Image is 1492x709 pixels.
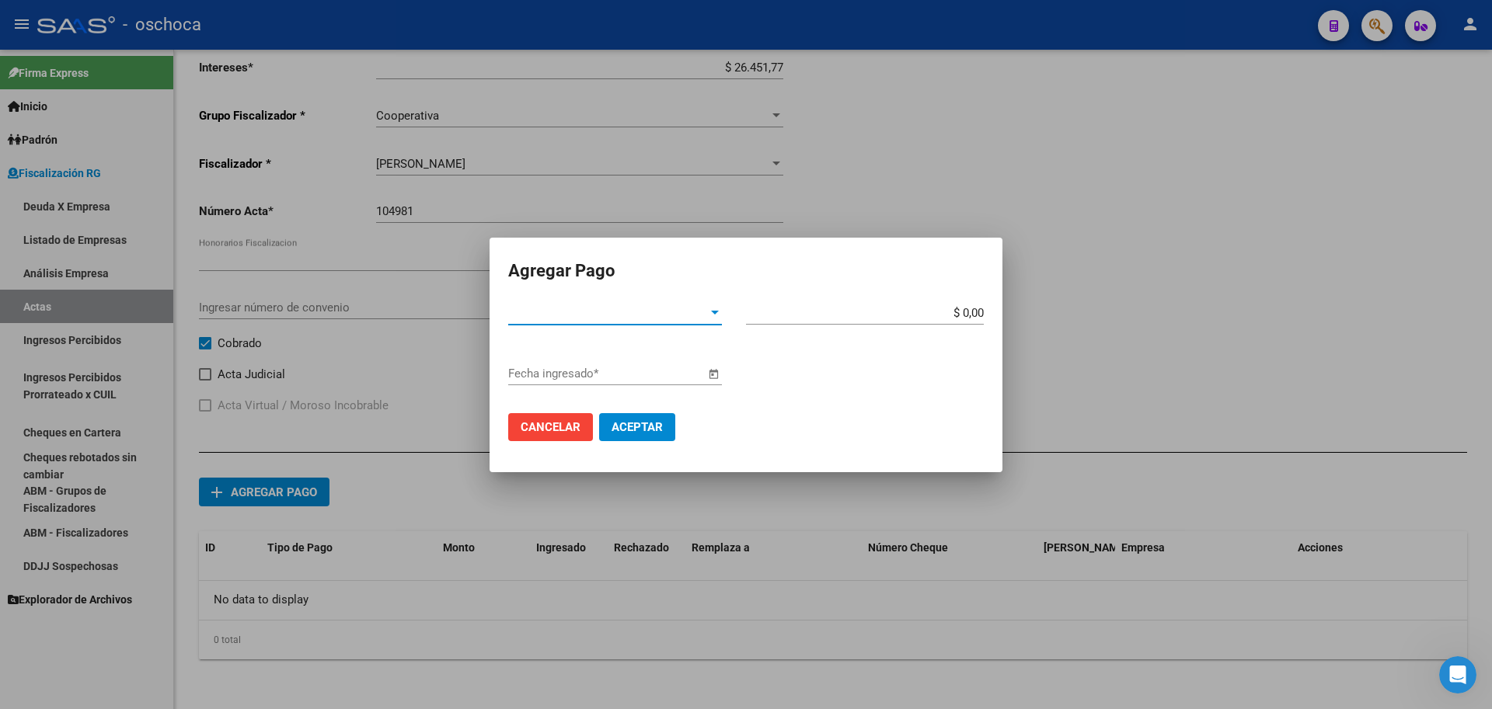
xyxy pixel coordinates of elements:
button: Cancelar [508,413,593,441]
span: Tipo de Pago * [508,306,708,320]
span: Aceptar [612,420,663,434]
button: Open calendar [705,365,723,383]
iframe: Intercom live chat [1439,656,1476,693]
span: Cancelar [521,420,580,434]
button: Aceptar [599,413,675,441]
h2: Agregar Pago [508,256,984,286]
